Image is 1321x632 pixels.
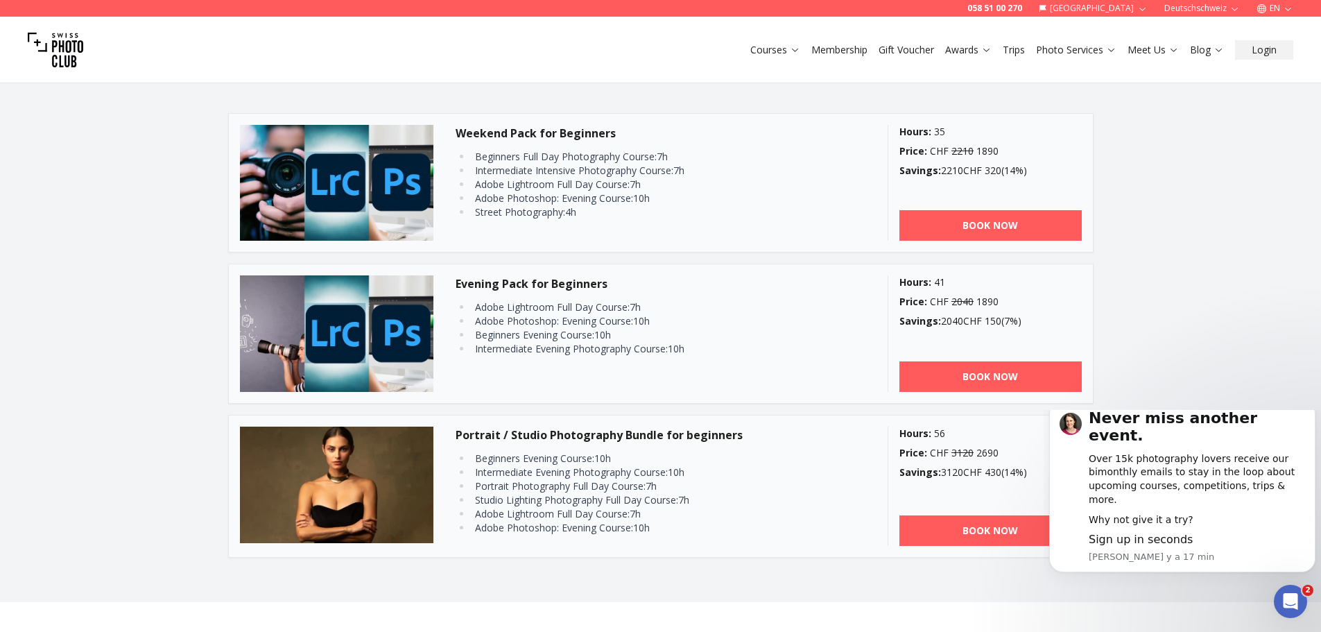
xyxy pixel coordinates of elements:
a: Awards [945,43,992,57]
b: Price : [899,295,927,308]
button: Membership [806,40,873,60]
b: Savings : [899,314,941,327]
a: 058 51 00 270 [967,3,1022,14]
li: Adobe Lightroom Full Day Course : 7 h [472,178,816,191]
div: 41 [899,275,1082,289]
li: Adobe Photoshop: Evening Course : 10 h [472,314,816,328]
li: Adobe Photoshop: Evening Course : 10 h [472,191,816,205]
b: Price : [899,144,927,157]
li: Adobe Photoshop: Evening Course : 10 h [472,521,816,535]
button: Login [1235,40,1293,60]
button: Blog [1184,40,1229,60]
iframe: Intercom notifications message [1044,410,1321,595]
a: Gift Voucher [879,43,934,57]
b: BOOK NOW [962,219,1018,232]
a: BOOK NOW [899,515,1082,546]
span: 3120 [951,446,974,459]
li: Beginners Full Day Photography Course : 7 h [472,150,816,164]
li: Intermediate Evening Photography Course : 10 h [472,466,816,479]
b: Savings : [899,466,941,479]
a: Sign up in seconds [45,123,149,136]
li: Intermediate Intensive Photography Course : 7 h [472,164,816,178]
div: CHF 1890 [899,295,1082,309]
button: Courses [745,40,806,60]
b: Hours : [899,125,931,138]
img: Evening Pack for Beginners [240,275,434,392]
iframe: Intercom live chat [1274,585,1307,618]
a: Blog [1190,43,1224,57]
li: Beginners Evening Course : 10 h [472,452,816,466]
button: Gift Voucher [873,40,940,60]
b: Savings : [899,164,941,177]
h3: Portrait / Studio Photography Bundle for beginners [456,427,865,443]
li: Portrait Photography Full Day Course : 7 h [472,479,816,493]
span: 2 [1302,585,1313,596]
span: 2040 [951,295,974,308]
div: 56 [899,427,1082,441]
a: Photo Services [1036,43,1116,57]
img: Weekend Pack for Beginners [240,125,434,241]
b: Hours : [899,275,931,289]
b: Price : [899,446,927,459]
a: BOOK NOW [899,210,1082,241]
span: 2210 [951,144,974,157]
button: Awards [940,40,997,60]
div: Why not give it a try? [45,103,261,117]
p: Message from Joan, sent Il y a 17 min [45,141,261,153]
li: Beginners Evening Course : 10 h [472,328,816,342]
b: BOOK NOW [962,370,1018,383]
a: BOOK NOW [899,361,1082,392]
h3: Weekend Pack for Beginners [456,125,865,142]
img: Portrait / Studio Photography Bundle for beginners [240,427,434,543]
a: Trips [1003,43,1025,57]
li: Studio Lighting Photography Full Day Course : 7 h [472,493,816,507]
button: Trips [997,40,1030,60]
div: Over 15k photography lovers receive our bimonthly emails to stay in the loop about upcoming cours... [45,42,261,96]
li: Intermediate Evening Photography Course : 10 h [472,342,816,356]
div: CHF 1890 [899,144,1082,158]
div: 35 [899,125,1082,139]
a: Membership [811,43,867,57]
li: Street Photography : 4 h [472,205,816,219]
li: Adobe Lightroom Full Day Course : 7 h [472,300,816,314]
div: 2040 CHF 150 ( 7 %) [899,314,1082,328]
b: Hours : [899,427,931,440]
li: Adobe Lightroom Full Day Course : 7 h [472,507,816,521]
a: Meet Us [1128,43,1179,57]
b: BOOK NOW [962,524,1018,537]
img: Profile image for Joan [16,3,38,25]
div: CHF 2690 [899,446,1082,460]
a: Courses [750,43,800,57]
img: Swiss photo club [28,22,83,78]
button: Meet Us [1122,40,1184,60]
button: Photo Services [1030,40,1122,60]
div: 2210 CHF 320 ( 14 %) [899,164,1082,178]
div: 3120 CHF 430 ( 14 %) [899,466,1082,479]
h3: Evening Pack for Beginners [456,275,865,292]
